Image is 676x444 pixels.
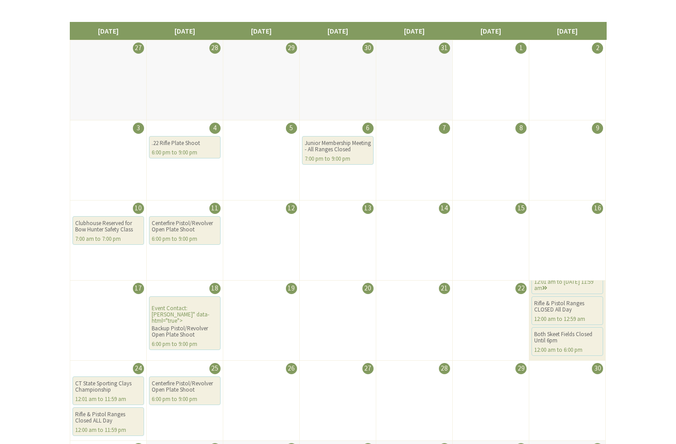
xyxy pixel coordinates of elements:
[209,43,221,54] div: 28
[286,203,297,214] div: 12
[439,43,450,54] div: 31
[75,380,141,393] div: CT State Sporting Clays Championship
[534,279,600,291] div: 12:01 am to [DATE] 11:59 am
[133,43,144,54] div: 27
[376,22,453,40] li: [DATE]
[439,203,450,214] div: 14
[75,396,141,402] div: 12:01 am to 11:59 am
[592,203,603,214] div: 16
[592,123,603,134] div: 9
[75,427,141,433] div: 12:00 am to 11:59 pm
[515,283,527,294] div: 22
[152,236,218,242] div: 6:00 pm to 9:00 pm
[362,283,374,294] div: 20
[534,300,600,313] div: Rifle & Pistol Ranges CLOSED All Day
[515,203,527,214] div: 15
[223,22,300,40] li: [DATE]
[152,380,218,393] div: Centerfire Pistol/Revolver Open Plate Shoot
[152,220,218,233] div: Centerfire Pistol/Revolver Open Plate Shoot
[534,331,600,344] div: Both Skeet Fields Closed Until 6pm
[75,236,141,242] div: 7:00 am to 7:00 pm
[439,123,450,134] div: 7
[152,396,218,402] div: 6:00 pm to 9:00 pm
[152,325,218,338] div: Backup Pistol/Revolver Open Plate Shoot
[439,283,450,294] div: 21
[152,341,218,347] div: 6:00 pm to 9:00 pm
[534,347,600,353] div: 12:00 am to 6:00 pm
[133,123,144,134] div: 3
[209,283,221,294] div: 18
[305,156,371,162] div: 7:00 pm to 9:00 pm
[75,220,141,233] div: Clubhouse Reserved for Bow Hunter Safety Class
[70,22,147,40] li: [DATE]
[362,363,374,374] div: 27
[209,363,221,374] div: 25
[133,203,144,214] div: 10
[133,283,144,294] div: 17
[152,149,218,156] div: 6:00 pm to 9:00 pm
[439,363,450,374] div: 28
[286,43,297,54] div: 29
[529,22,606,40] li: [DATE]
[209,123,221,134] div: 4
[152,140,218,146] div: .22 Rifle Plate Shoot
[146,22,223,40] li: [DATE]
[362,43,374,54] div: 30
[362,203,374,214] div: 13
[286,363,297,374] div: 26
[209,203,221,214] div: 11
[305,140,371,153] div: Junior Membership Meeting - All Ranges Closed
[299,22,376,40] li: [DATE]
[592,363,603,374] div: 30
[149,296,221,350] div: Event Contact: [PERSON_NAME]" data-html="true">
[515,123,527,134] div: 8
[534,316,600,322] div: 12:00 am to 12:59 am
[133,363,144,374] div: 24
[286,123,297,134] div: 5
[515,43,527,54] div: 1
[286,283,297,294] div: 19
[75,411,141,424] div: Rifle & Pistol Ranges Closed ALL Day
[515,363,527,374] div: 29
[452,22,529,40] li: [DATE]
[592,43,603,54] div: 2
[362,123,374,134] div: 6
